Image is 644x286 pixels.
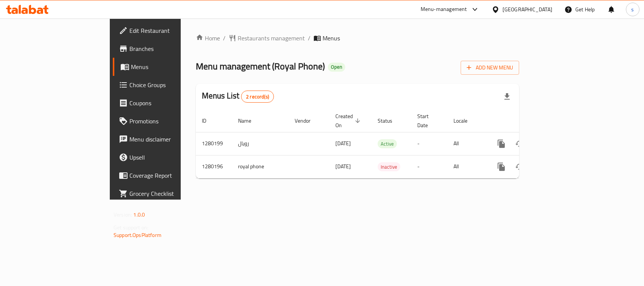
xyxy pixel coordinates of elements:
[129,80,211,89] span: Choice Groups
[113,148,217,166] a: Upsell
[335,112,363,130] span: Created On
[510,135,529,153] button: Change Status
[238,34,305,43] span: Restaurants management
[492,158,510,176] button: more
[232,155,289,178] td: royal phone
[335,138,351,148] span: [DATE]
[378,163,400,171] span: Inactive
[114,230,161,240] a: Support.OpsPlatform
[129,44,211,53] span: Branches
[295,116,320,125] span: Vendor
[238,116,261,125] span: Name
[467,63,513,72] span: Add New Menu
[114,210,132,220] span: Version:
[328,64,345,70] span: Open
[447,155,486,178] td: All
[631,5,634,14] span: s
[378,139,397,148] div: Active
[131,62,211,71] span: Menus
[241,93,274,100] span: 2 record(s)
[129,153,211,162] span: Upsell
[461,61,519,75] button: Add New Menu
[510,158,529,176] button: Change Status
[129,98,211,108] span: Coupons
[498,88,516,106] div: Export file
[492,135,510,153] button: more
[113,94,217,112] a: Coupons
[114,223,148,232] span: Get support on:
[447,132,486,155] td: All
[232,132,289,155] td: رويال
[129,189,211,198] span: Grocery Checklist
[113,112,217,130] a: Promotions
[421,5,467,14] div: Menu-management
[378,140,397,148] span: Active
[129,135,211,144] span: Menu disclaimer
[113,76,217,94] a: Choice Groups
[411,155,447,178] td: -
[378,116,402,125] span: Status
[113,58,217,76] a: Menus
[113,185,217,203] a: Grocery Checklist
[486,109,571,132] th: Actions
[113,130,217,148] a: Menu disclaimer
[323,34,340,43] span: Menus
[202,116,216,125] span: ID
[453,116,477,125] span: Locale
[378,162,400,171] div: Inactive
[241,91,274,103] div: Total records count
[308,34,310,43] li: /
[202,90,274,103] h2: Menus List
[503,5,552,14] div: [GEOGRAPHIC_DATA]
[229,34,305,43] a: Restaurants management
[223,34,226,43] li: /
[417,112,438,130] span: Start Date
[328,63,345,72] div: Open
[133,210,145,220] span: 1.0.0
[113,166,217,185] a: Coverage Report
[196,58,325,75] span: Menu management ( Royal Phone )
[129,171,211,180] span: Coverage Report
[411,132,447,155] td: -
[113,22,217,40] a: Edit Restaurant
[196,34,519,43] nav: breadcrumb
[129,117,211,126] span: Promotions
[129,26,211,35] span: Edit Restaurant
[335,161,351,171] span: [DATE]
[196,109,571,178] table: enhanced table
[113,40,217,58] a: Branches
